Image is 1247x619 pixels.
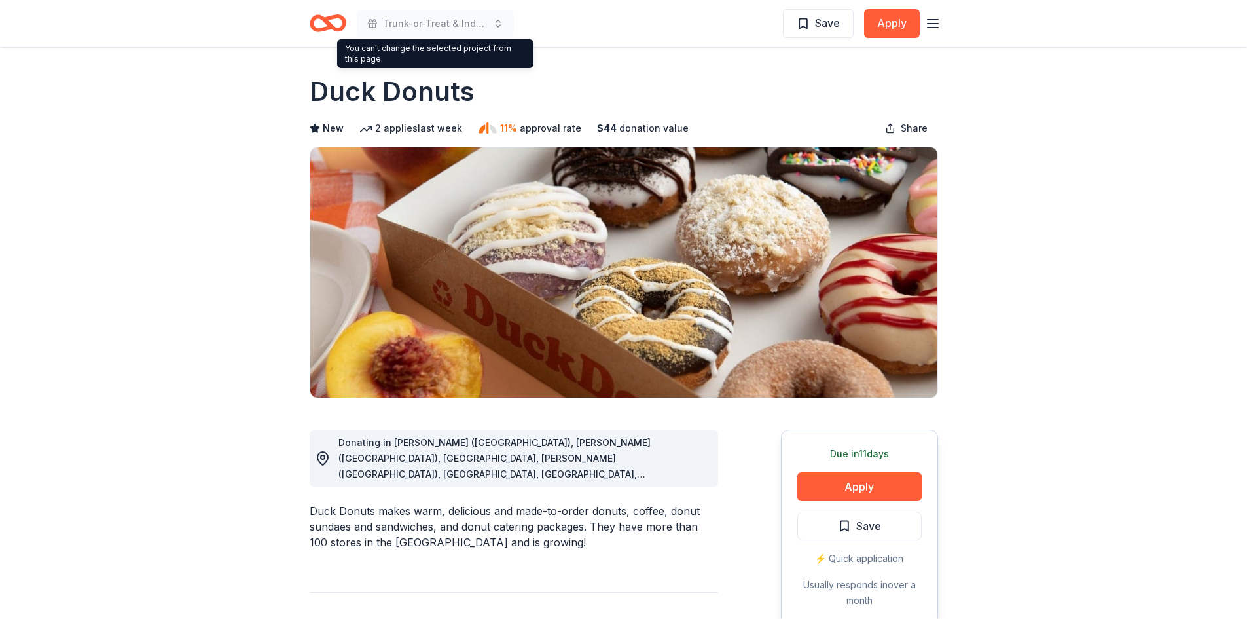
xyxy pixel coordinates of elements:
div: Due in 11 days [797,446,922,462]
span: $ 44 [597,121,617,136]
div: Usually responds in over a month [797,577,922,609]
button: Share [875,115,938,141]
span: 11% [500,121,517,136]
span: New [323,121,344,136]
span: Save [856,517,881,535]
button: Save [783,9,854,38]
button: Trunk-or-Treat & Indoor Fall Fest [357,10,514,37]
div: ⚡️ Quick application [797,551,922,567]
img: Image for Duck Donuts [310,147,937,398]
span: donation value [619,121,689,136]
div: You can't change the selected project from this page. [337,39,533,68]
a: Home [310,8,346,39]
span: approval rate [520,121,581,136]
div: Duck Donuts makes warm, delicious and made-to-order donuts, coffee, donut sundaes and sandwiches,... [310,503,718,550]
span: Save [815,14,840,31]
span: Trunk-or-Treat & Indoor Fall Fest [383,16,488,31]
h1: Duck Donuts [310,73,475,110]
span: Share [901,121,928,136]
button: Apply [797,472,922,501]
button: Save [797,512,922,540]
div: 2 applies last week [359,121,462,136]
button: Apply [864,9,920,38]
